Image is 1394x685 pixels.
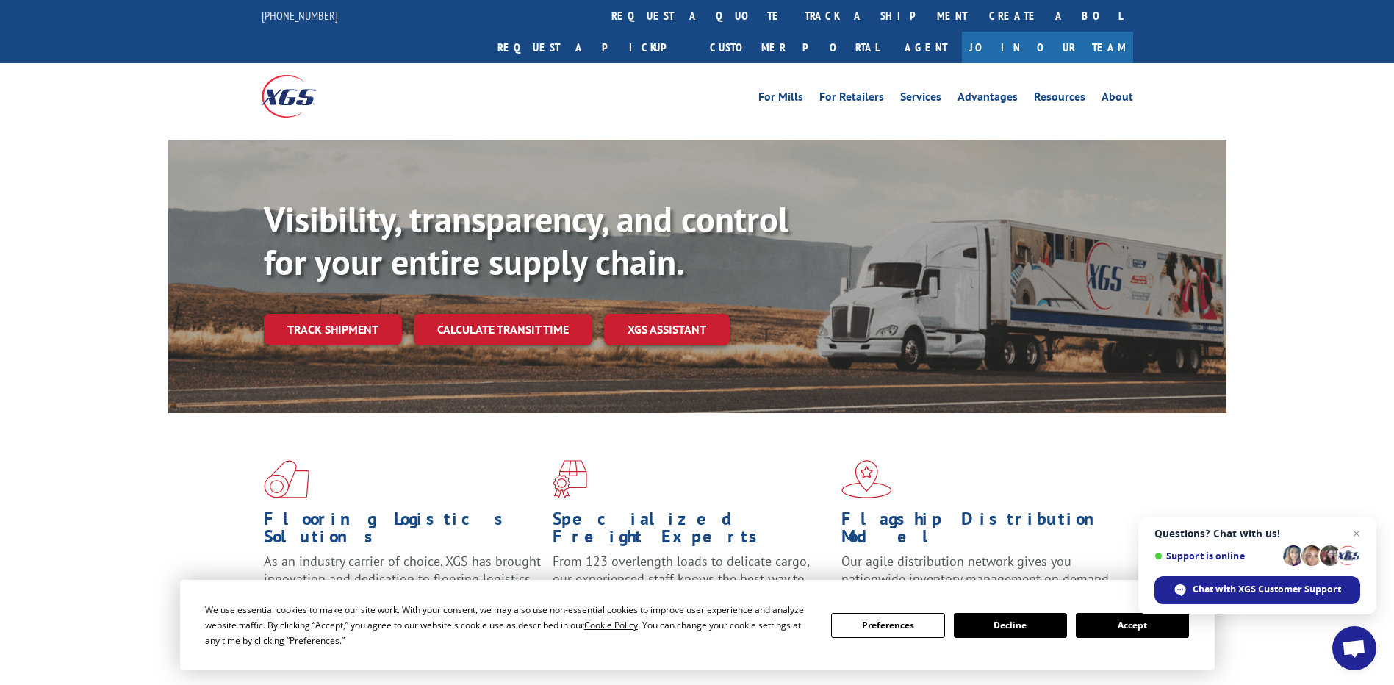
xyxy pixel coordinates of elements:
img: xgs-icon-focused-on-flooring-red [553,460,587,498]
a: Track shipment [264,314,402,345]
a: For Retailers [819,91,884,107]
a: About [1102,91,1133,107]
p: From 123 overlength loads to delicate cargo, our experienced staff knows the best way to move you... [553,553,830,618]
span: Our agile distribution network gives you nationwide inventory management on demand. [841,553,1112,587]
button: Decline [954,613,1067,638]
span: As an industry carrier of choice, XGS has brought innovation and dedication to flooring logistics... [264,553,541,605]
span: Cookie Policy [584,619,638,631]
span: Support is online [1154,550,1278,562]
div: Cookie Consent Prompt [180,580,1215,670]
a: Advantages [958,91,1018,107]
div: We use essential cookies to make our site work. With your consent, we may also use non-essential ... [205,602,813,648]
a: Customer Portal [699,32,890,63]
a: Services [900,91,941,107]
img: xgs-icon-total-supply-chain-intelligence-red [264,460,309,498]
b: Visibility, transparency, and control for your entire supply chain. [264,196,788,284]
span: Close chat [1348,525,1365,542]
a: For Mills [758,91,803,107]
h1: Flagship Distribution Model [841,510,1119,553]
span: Questions? Chat with us! [1154,528,1360,539]
a: Calculate transit time [414,314,592,345]
div: Open chat [1332,626,1376,670]
span: Preferences [290,634,339,647]
a: Request a pickup [486,32,699,63]
a: [PHONE_NUMBER] [262,8,338,23]
a: Resources [1034,91,1085,107]
h1: Flooring Logistics Solutions [264,510,542,553]
button: Accept [1076,613,1189,638]
a: Agent [890,32,962,63]
a: XGS ASSISTANT [604,314,730,345]
h1: Specialized Freight Experts [553,510,830,553]
img: xgs-icon-flagship-distribution-model-red [841,460,892,498]
div: Chat with XGS Customer Support [1154,576,1360,604]
button: Preferences [831,613,944,638]
a: Join Our Team [962,32,1133,63]
span: Chat with XGS Customer Support [1193,583,1341,596]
